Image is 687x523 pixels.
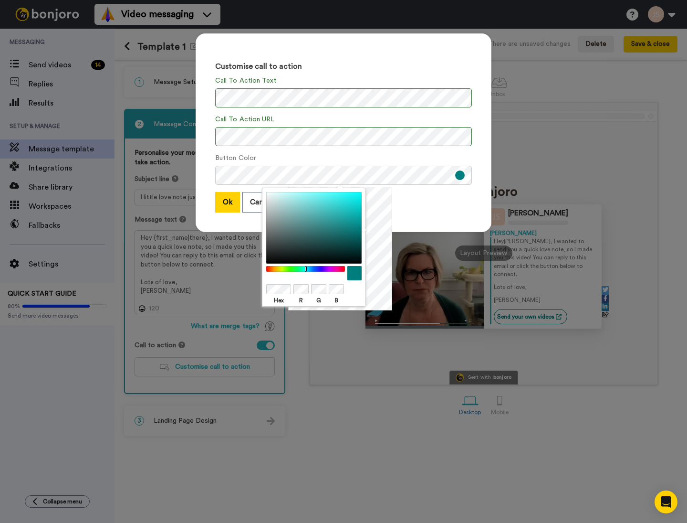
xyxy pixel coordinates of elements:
label: Hex [266,296,291,305]
button: Ok [215,192,240,213]
button: Cancel [242,192,281,213]
label: R [293,296,309,305]
label: G [311,296,326,305]
div: Open Intercom Messenger [655,491,677,513]
label: Call To Action Text [215,76,277,86]
label: B [329,296,344,305]
label: Call To Action URL [215,115,274,125]
h3: Customise call to action [215,63,472,71]
label: Button Color [215,153,256,163]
